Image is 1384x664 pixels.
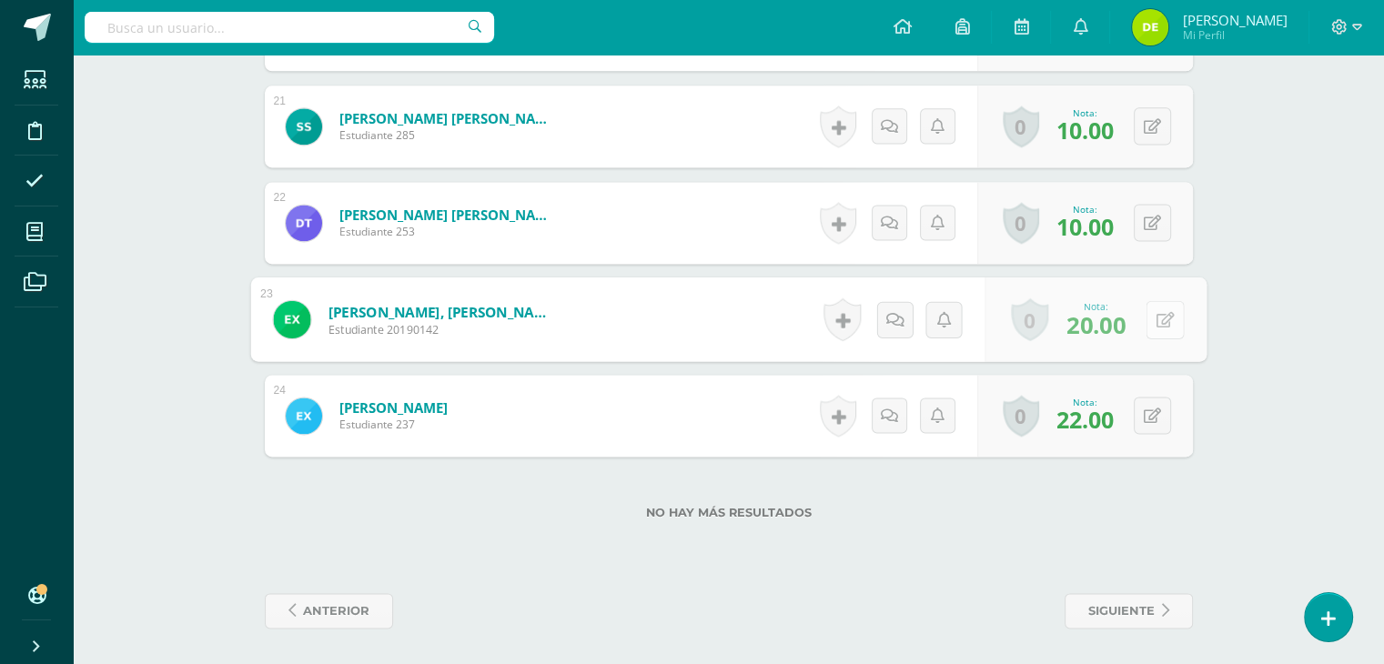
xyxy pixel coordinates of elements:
[1056,203,1114,216] div: Nota:
[1066,299,1126,312] div: Nota:
[339,206,558,224] a: [PERSON_NAME] [PERSON_NAME] de los Angeles
[328,302,552,321] a: [PERSON_NAME], [PERSON_NAME]
[1056,396,1114,408] div: Nota:
[286,108,322,145] img: 459fd61d68aed7e4e56d4c8b3b2766ef.png
[339,127,558,143] span: Estudiante 285
[1056,115,1114,146] span: 10.00
[85,12,494,43] input: Busca un usuario...
[1088,594,1155,628] span: siguiente
[303,594,369,628] span: anterior
[339,109,558,127] a: [PERSON_NAME] [PERSON_NAME]
[339,224,558,239] span: Estudiante 253
[1132,9,1168,45] img: 29c298bc4911098bb12dddd104e14123.png
[265,593,393,629] a: anterior
[273,300,310,337] img: 578500cf55749bc32fbdacc3dc63add8.png
[1011,298,1048,341] a: 0
[1003,202,1039,244] a: 0
[265,506,1193,519] label: No hay más resultados
[1056,404,1114,435] span: 22.00
[339,398,448,417] a: [PERSON_NAME]
[1003,106,1039,147] a: 0
[286,205,322,241] img: 01dffb849547f57e13daa4aa45de20c9.png
[1182,27,1287,43] span: Mi Perfil
[1003,395,1039,437] a: 0
[1065,593,1193,629] a: siguiente
[339,417,448,432] span: Estudiante 237
[1056,106,1114,119] div: Nota:
[1056,211,1114,242] span: 10.00
[286,397,322,434] img: 7f9bab884357ae2d2152664951c1a621.png
[1066,307,1126,339] span: 20.00
[1182,11,1287,29] span: [PERSON_NAME]
[328,321,552,337] span: Estudiante 20190142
